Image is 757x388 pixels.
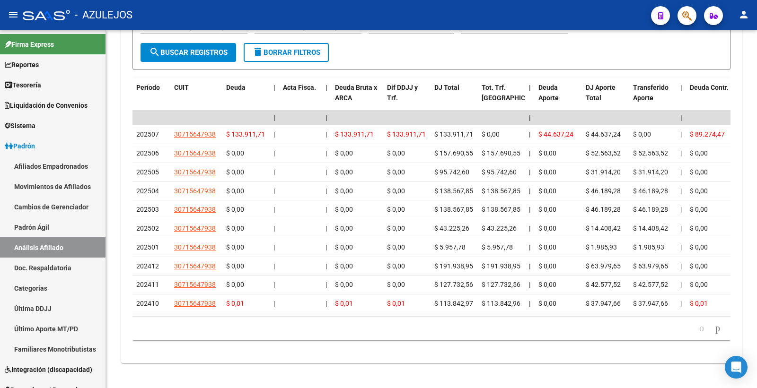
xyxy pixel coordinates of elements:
[434,281,473,288] span: $ 127.732,56
[680,262,682,270] span: |
[434,206,473,213] span: $ 138.567,85
[478,78,525,119] datatable-header-cell: Tot. Trf. Bruto
[174,300,216,307] span: 30715647938
[434,149,473,157] span: $ 157.690,55
[690,243,708,251] span: $ 0,00
[538,168,556,176] span: $ 0,00
[141,43,236,62] button: Buscar Registros
[434,130,473,138] span: $ 133.911,71
[690,224,708,232] span: $ 0,00
[326,114,327,121] span: |
[387,300,405,307] span: $ 0,01
[132,78,170,119] datatable-header-cell: Período
[387,243,405,251] span: $ 0,00
[633,84,669,102] span: Transferido Aporte
[529,262,530,270] span: |
[680,281,682,288] span: |
[529,149,530,157] span: |
[538,149,556,157] span: $ 0,00
[387,130,426,138] span: $ 133.911,71
[149,48,228,57] span: Buscar Registros
[538,187,556,195] span: $ 0,00
[174,187,216,195] span: 30715647938
[174,168,216,176] span: 30715647938
[680,130,682,138] span: |
[690,168,708,176] span: $ 0,00
[273,206,275,213] span: |
[244,43,329,62] button: Borrar Filtros
[226,281,244,288] span: $ 0,00
[5,100,88,111] span: Liquidación de Convenios
[633,187,668,195] span: $ 46.189,28
[725,356,748,379] div: Open Intercom Messenger
[633,262,668,270] span: $ 63.979,65
[586,149,621,157] span: $ 52.563,52
[538,206,556,213] span: $ 0,00
[136,300,159,307] span: 202410
[582,78,629,119] datatable-header-cell: DJ Aporte Total
[690,300,708,307] span: $ 0,01
[387,224,405,232] span: $ 0,00
[538,84,559,102] span: Deuda Aporte
[529,168,530,176] span: |
[690,84,729,91] span: Deuda Contr.
[633,206,668,213] span: $ 46.189,28
[226,168,244,176] span: $ 0,00
[326,262,327,270] span: |
[586,262,621,270] span: $ 63.979,65
[680,114,682,121] span: |
[226,300,244,307] span: $ 0,01
[633,281,668,288] span: $ 42.577,52
[633,149,668,157] span: $ 52.563,52
[434,187,473,195] span: $ 138.567,85
[335,130,374,138] span: $ 133.911,71
[326,130,327,138] span: |
[136,187,159,195] span: 202504
[331,78,383,119] datatable-header-cell: Deuda Bruta x ARCA
[136,206,159,213] span: 202503
[680,168,682,176] span: |
[75,5,132,26] span: - AZULEJOS
[529,84,531,91] span: |
[680,243,682,251] span: |
[279,78,322,119] datatable-header-cell: Acta Fisca.
[273,168,275,176] span: |
[482,243,513,251] span: $ 5.957,78
[335,243,353,251] span: $ 0,00
[326,168,327,176] span: |
[136,243,159,251] span: 202501
[335,262,353,270] span: $ 0,00
[5,121,35,131] span: Sistema
[387,281,405,288] span: $ 0,00
[434,84,459,91] span: DJ Total
[677,78,686,119] datatable-header-cell: |
[690,281,708,288] span: $ 0,00
[136,149,159,157] span: 202506
[335,206,353,213] span: $ 0,00
[529,243,530,251] span: |
[335,187,353,195] span: $ 0,00
[174,84,189,91] span: CUIT
[174,206,216,213] span: 30715647938
[174,243,216,251] span: 30715647938
[149,46,160,58] mat-icon: search
[174,262,216,270] span: 30715647938
[538,224,556,232] span: $ 0,00
[5,141,35,151] span: Padrón
[633,224,668,232] span: $ 14.408,42
[226,149,244,157] span: $ 0,00
[335,281,353,288] span: $ 0,00
[586,187,621,195] span: $ 46.189,28
[538,281,556,288] span: $ 0,00
[226,206,244,213] span: $ 0,00
[170,78,222,119] datatable-header-cell: CUIT
[690,149,708,157] span: $ 0,00
[529,130,530,138] span: |
[529,224,530,232] span: |
[686,78,733,119] datatable-header-cell: Deuda Contr.
[387,187,405,195] span: $ 0,00
[387,168,405,176] span: $ 0,00
[226,187,244,195] span: $ 0,00
[586,84,616,102] span: DJ Aporte Total
[335,149,353,157] span: $ 0,00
